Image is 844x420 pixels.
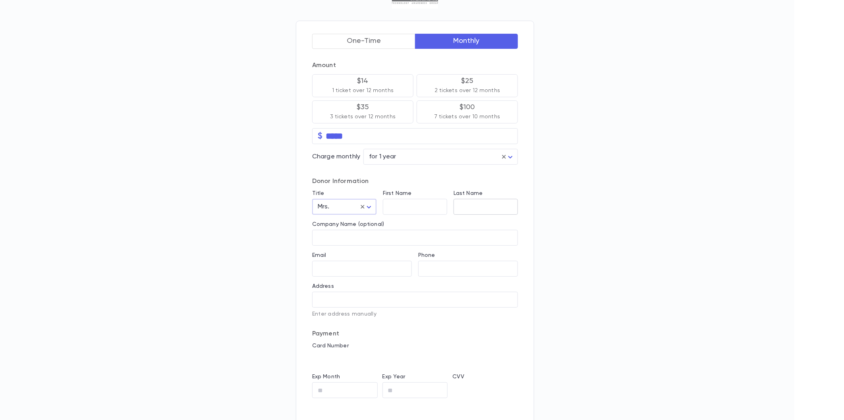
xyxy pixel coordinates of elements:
[312,153,360,161] p: Charge monthly
[357,103,369,111] p: $35
[312,252,326,258] label: Email
[435,87,500,94] p: 2 tickets over 12 months
[312,100,413,123] button: $353 tickets over 12 months
[418,252,435,258] label: Phone
[312,199,377,215] div: Mrs.
[318,132,323,140] p: $
[312,190,324,197] label: Title
[369,154,396,160] span: for 1 year
[312,34,415,49] button: One-Time
[312,221,384,227] label: Company Name (optional)
[330,113,396,121] p: 3 tickets over 12 months
[312,311,518,317] p: Enter address manually
[452,374,518,380] p: CVV
[312,62,518,69] p: Amount
[363,149,518,165] div: for 1 year
[357,77,369,85] p: $14
[417,74,518,97] button: $252 tickets over 12 months
[382,374,406,380] label: Exp Year
[435,113,500,121] p: 7 tickets over 10 months
[312,343,518,349] p: Card Number
[452,382,518,398] iframe: cvv
[312,351,518,367] iframe: card
[454,190,483,197] label: Last Name
[460,103,475,111] p: $100
[417,100,518,123] button: $1007 tickets over 10 months
[312,177,518,185] p: Donor Information
[383,190,411,197] label: First Name
[312,74,413,97] button: $141 ticket over 12 months
[312,374,340,380] label: Exp Month
[461,77,473,85] p: $25
[415,34,518,49] button: Monthly
[332,87,394,94] p: 1 ticket over 12 months
[318,204,330,210] span: Mrs.
[312,330,518,338] p: Payment
[312,283,334,289] label: Address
